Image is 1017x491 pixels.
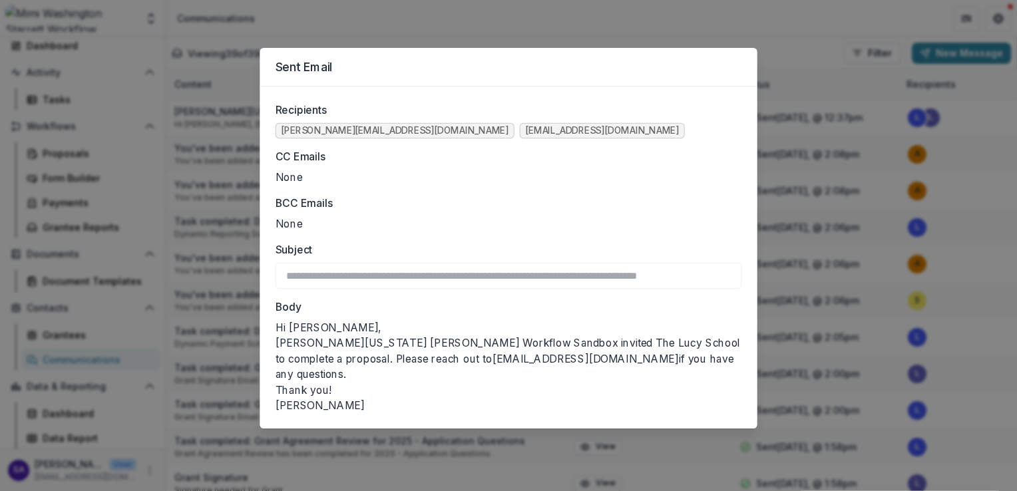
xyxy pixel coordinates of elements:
label: CC Emails [276,149,734,164]
label: BCC Emails [276,196,734,211]
ul: None [276,216,742,232]
label: Body [276,299,734,314]
header: Sent Email [260,48,757,86]
ul: None [276,170,742,185]
span: [PERSON_NAME][EMAIL_ADDRESS][DOMAIN_NAME] [281,125,508,136]
span: [EMAIL_ADDRESS][DOMAIN_NAME] [525,125,679,136]
label: Recipients [276,102,734,118]
label: Subject [276,242,734,257]
p: Hi [PERSON_NAME], [276,320,742,335]
p: Thank you! [PERSON_NAME] [276,382,742,413]
a: [EMAIL_ADDRESS][DOMAIN_NAME] [493,352,679,365]
p: [PERSON_NAME][US_STATE] [PERSON_NAME] Workflow Sandbox invited The Lucy School to complete a prop... [276,335,742,382]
